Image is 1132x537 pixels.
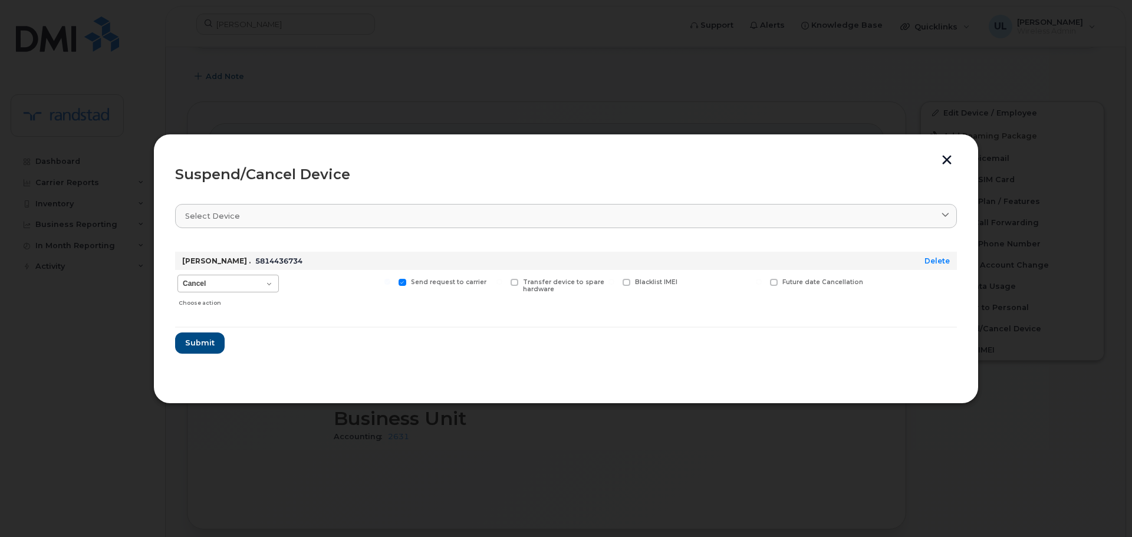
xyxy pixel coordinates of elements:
span: Blacklist IMEI [635,278,677,286]
div: Choose action [179,294,279,308]
span: Future date Cancellation [782,278,863,286]
div: Suspend/Cancel Device [175,167,957,182]
span: Submit [185,337,215,348]
a: Select device [175,204,957,228]
span: Send request to carrier [411,278,486,286]
input: Blacklist IMEI [608,279,614,285]
button: Submit [175,332,225,354]
input: Send request to carrier [384,279,390,285]
span: Transfer device to spare hardware [523,278,604,294]
a: Delete [924,256,950,265]
strong: [PERSON_NAME] . [182,256,251,265]
input: Transfer device to spare hardware [496,279,502,285]
span: Select device [185,210,240,222]
span: 5814436734 [255,256,302,265]
input: Future date Cancellation [756,279,762,285]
